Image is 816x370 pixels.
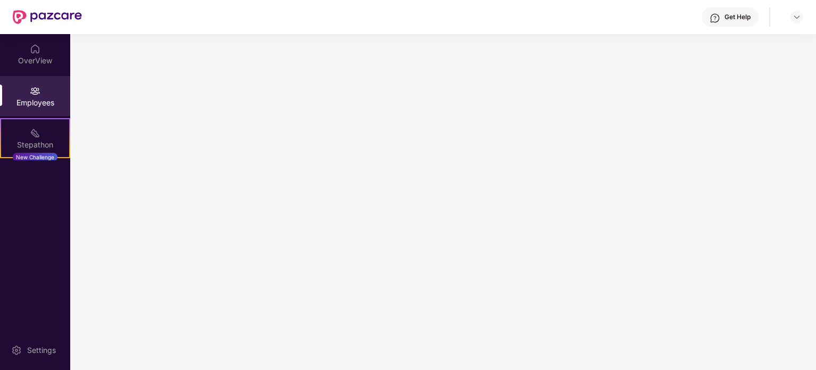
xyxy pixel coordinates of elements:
[30,86,40,96] img: svg+xml;base64,PHN2ZyBpZD0iRW1wbG95ZWVzIiB4bWxucz0iaHR0cDovL3d3dy53My5vcmcvMjAwMC9zdmciIHdpZHRoPS...
[1,139,69,150] div: Stepathon
[725,13,751,21] div: Get Help
[710,13,720,23] img: svg+xml;base64,PHN2ZyBpZD0iSGVscC0zMngzMiIgeG1sbnM9Imh0dHA6Ly93d3cudzMub3JnLzIwMDAvc3ZnIiB3aWR0aD...
[13,10,82,24] img: New Pazcare Logo
[13,153,57,161] div: New Challenge
[30,44,40,54] img: svg+xml;base64,PHN2ZyBpZD0iSG9tZSIgeG1sbnM9Imh0dHA6Ly93d3cudzMub3JnLzIwMDAvc3ZnIiB3aWR0aD0iMjAiIG...
[793,13,801,21] img: svg+xml;base64,PHN2ZyBpZD0iRHJvcGRvd24tMzJ4MzIiIHhtbG5zPSJodHRwOi8vd3d3LnczLm9yZy8yMDAwL3N2ZyIgd2...
[11,345,22,356] img: svg+xml;base64,PHN2ZyBpZD0iU2V0dGluZy0yMHgyMCIgeG1sbnM9Imh0dHA6Ly93d3cudzMub3JnLzIwMDAvc3ZnIiB3aW...
[24,345,59,356] div: Settings
[30,128,40,138] img: svg+xml;base64,PHN2ZyB4bWxucz0iaHR0cDovL3d3dy53My5vcmcvMjAwMC9zdmciIHdpZHRoPSIyMSIgaGVpZ2h0PSIyMC...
